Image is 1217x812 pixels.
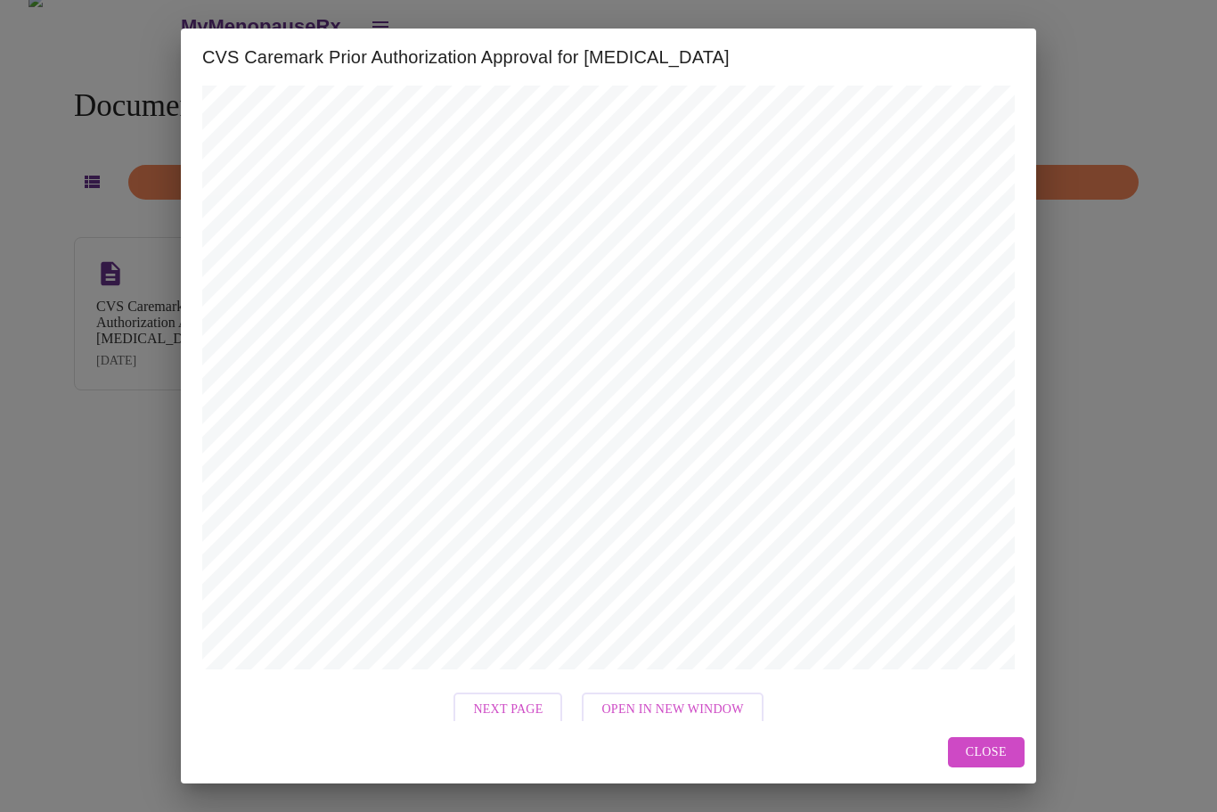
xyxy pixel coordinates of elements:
[582,693,763,727] button: Open in New Window
[453,693,562,727] button: Next Page
[473,699,543,721] span: Next Page
[601,699,743,721] span: Open in New Window
[966,742,1007,764] span: Close
[948,737,1025,768] button: Close
[202,43,1015,71] h2: CVS Caremark Prior Authorization Approval for [MEDICAL_DATA]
